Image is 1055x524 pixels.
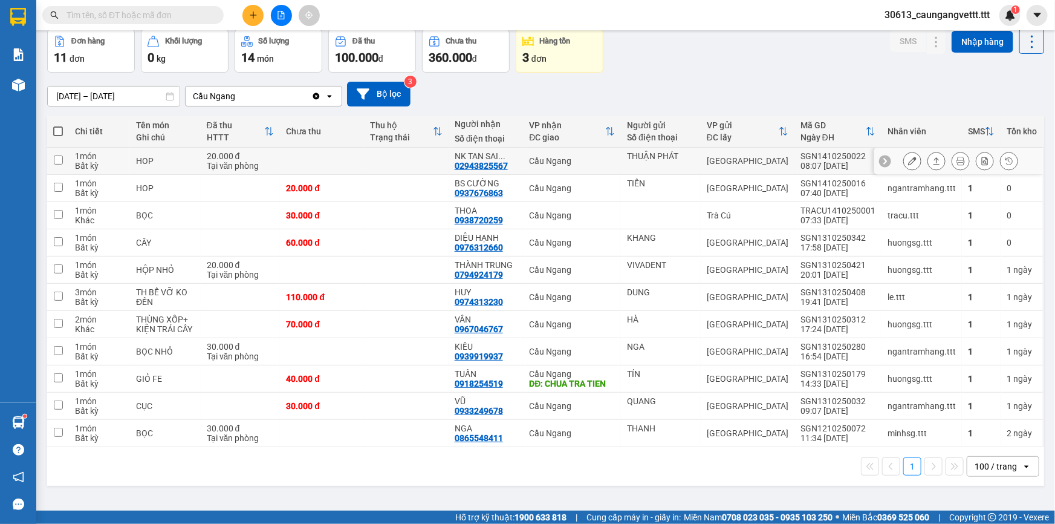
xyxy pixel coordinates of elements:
[371,133,433,142] div: Trạng thái
[75,324,124,334] div: Khác
[75,215,124,225] div: Khác
[800,243,875,252] div: 17:58 [DATE]
[794,116,881,148] th: Toggle SortBy
[975,460,1017,473] div: 100 / trang
[529,369,615,379] div: Cầu Ngang
[627,315,695,324] div: HÀ
[75,396,124,406] div: 1 món
[193,90,235,102] div: Cầu Ngang
[48,87,180,106] input: Select a date range.
[1007,265,1037,275] div: 1
[529,156,615,166] div: Cầu Ngang
[71,37,105,45] div: Đơn hàng
[627,151,695,161] div: THUẬN PHÁT
[455,270,503,280] div: 0794924179
[938,511,940,524] span: |
[136,133,195,142] div: Ghi chú
[800,369,875,379] div: SGN1310250179
[136,156,195,166] div: HOP
[455,352,503,361] div: 0939919937
[207,161,274,171] div: Tại văn phòng
[207,120,265,130] div: Đã thu
[75,315,124,324] div: 2 món
[800,297,875,307] div: 19:41 [DATE]
[9,77,28,90] span: CR :
[75,287,124,297] div: 3 món
[259,37,290,45] div: Số lượng
[888,183,956,193] div: ngantramhang.ttt
[9,76,72,91] div: 50.000
[299,5,320,26] button: aim
[627,342,695,352] div: NGA
[1007,211,1037,220] div: 0
[1007,183,1037,193] div: 0
[540,37,571,45] div: Hàng tồn
[277,11,285,19] span: file-add
[800,287,875,297] div: SGN1310250408
[1032,10,1043,21] span: caret-down
[842,511,929,524] span: Miền Bắc
[707,120,779,130] div: VP gửi
[888,401,956,411] div: ngantramhang.ttt
[148,50,154,65] span: 0
[242,5,264,26] button: plus
[529,211,615,220] div: Cầu Ngang
[70,54,85,64] span: đơn
[75,297,124,307] div: Bất kỳ
[1027,5,1048,26] button: caret-down
[968,238,995,247] div: 1
[888,347,956,356] div: ngantramhang.ttt
[10,8,26,26] img: logo-vxr
[529,319,615,329] div: Cầu Ngang
[257,54,274,64] span: món
[378,54,383,64] span: đ
[498,151,505,161] span: ...
[455,287,518,297] div: HUY
[249,11,258,19] span: plus
[1007,238,1037,247] div: 0
[12,416,25,429] img: warehouse-icon
[800,433,875,443] div: 11:34 [DATE]
[800,324,875,334] div: 17:24 [DATE]
[305,11,313,19] span: aim
[968,126,985,136] div: SMS
[157,54,166,64] span: kg
[968,292,995,302] div: 1
[311,91,321,101] svg: Clear value
[136,401,195,411] div: CỤC
[800,215,875,225] div: 07:33 [DATE]
[446,37,477,45] div: Chưa thu
[286,319,358,329] div: 70.000 đ
[529,428,615,438] div: Cầu Ngang
[328,29,416,73] button: Đã thu100.000đ
[455,511,566,524] span: Hỗ trợ kỹ thuật:
[707,319,788,329] div: [GEOGRAPHIC_DATA]
[701,116,794,148] th: Toggle SortBy
[800,406,875,416] div: 09:07 [DATE]
[455,424,518,433] div: NGA
[207,424,274,433] div: 30.000 đ
[136,428,195,438] div: BỌC
[988,513,996,522] span: copyright
[207,260,274,270] div: 20.000 đ
[10,11,29,24] span: Gửi:
[75,188,124,198] div: Bất kỳ
[75,424,124,433] div: 1 món
[800,233,875,243] div: SGN1310250342
[627,233,695,243] div: KHANG
[75,260,124,270] div: 1 món
[75,206,124,215] div: 1 món
[800,206,875,215] div: TRACU1410250001
[1011,5,1020,14] sup: 1
[79,10,201,38] div: [GEOGRAPHIC_DATA]
[529,183,615,193] div: Cầu Ngang
[75,233,124,243] div: 1 món
[136,347,195,356] div: BỌC NHỎ
[79,10,108,23] span: Nhận:
[707,347,788,356] div: [GEOGRAPHIC_DATA]
[10,10,70,39] div: Cầu Ngang
[707,428,788,438] div: [GEOGRAPHIC_DATA]
[79,38,201,52] div: HIỆP
[888,126,956,136] div: Nhân viên
[136,374,195,384] div: GIỎ FE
